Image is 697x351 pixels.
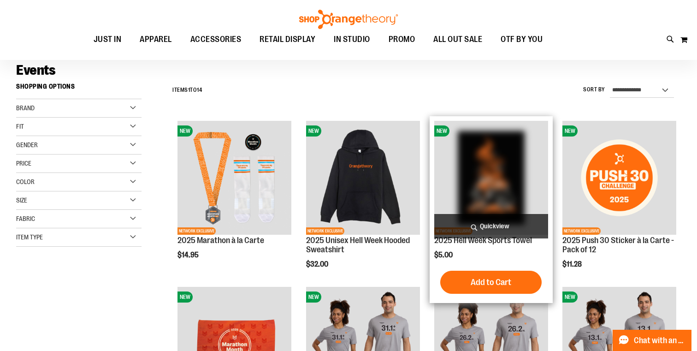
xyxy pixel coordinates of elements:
[188,87,190,93] span: 1
[16,62,55,78] span: Events
[298,10,399,29] img: Shop Orangetheory
[434,125,449,137] span: NEW
[306,125,321,137] span: NEW
[260,29,315,50] span: RETAIL DISPLAY
[301,116,425,292] div: product
[190,29,242,50] span: ACCESSORIES
[16,78,142,99] strong: Shopping Options
[562,121,676,236] a: 2025 Push 30 Sticker à la Carte - Pack of 12NEWNETWORK EXCLUSIVE
[16,178,35,185] span: Color
[558,116,681,292] div: product
[306,260,330,268] span: $32.00
[440,271,542,294] button: Add to Cart
[634,336,686,345] span: Chat with an Expert
[173,116,296,283] div: product
[430,116,553,303] div: product
[16,196,27,204] span: Size
[306,121,420,236] a: 2025 Hell Week Hooded SweatshirtNEWNETWORK EXCLUSIVE
[562,121,676,235] img: 2025 Push 30 Sticker à la Carte - Pack of 12
[197,87,202,93] span: 14
[177,121,291,235] img: 2025 Marathon à la Carte
[306,236,410,254] a: 2025 Unisex Hell Week Hooded Sweatshirt
[562,227,601,235] span: NETWORK EXCLUSIVE
[177,251,200,259] span: $14.95
[140,29,172,50] span: APPAREL
[434,121,548,236] a: 2025 Hell Week Sports TowelNEWNETWORK EXCLUSIVE
[389,29,415,50] span: PROMO
[334,29,370,50] span: IN STUDIO
[306,121,420,235] img: 2025 Hell Week Hooded Sweatshirt
[583,86,605,94] label: Sort By
[471,277,511,287] span: Add to Cart
[94,29,122,50] span: JUST IN
[16,104,35,112] span: Brand
[16,160,31,167] span: Price
[613,330,692,351] button: Chat with an Expert
[172,83,202,97] h2: Items to
[306,292,321,303] span: NEW
[501,29,543,50] span: OTF BY YOU
[177,236,264,245] a: 2025 Marathon à la Carte
[562,260,583,268] span: $11.28
[177,227,216,235] span: NETWORK EXCLUSIVE
[177,121,291,236] a: 2025 Marathon à la CarteNEWNETWORK EXCLUSIVE
[434,214,548,238] a: Quickview
[306,227,344,235] span: NETWORK EXCLUSIVE
[434,236,532,245] a: 2025 Hell Week Sports Towel
[562,236,674,254] a: 2025 Push 30 Sticker à la Carte - Pack of 12
[562,292,578,303] span: NEW
[177,292,193,303] span: NEW
[16,215,35,222] span: Fabric
[433,29,482,50] span: ALL OUT SALE
[177,125,193,137] span: NEW
[16,123,24,130] span: Fit
[16,233,43,241] span: Item Type
[434,251,454,259] span: $5.00
[16,141,38,149] span: Gender
[434,121,548,235] img: 2025 Hell Week Sports Towel
[562,125,578,137] span: NEW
